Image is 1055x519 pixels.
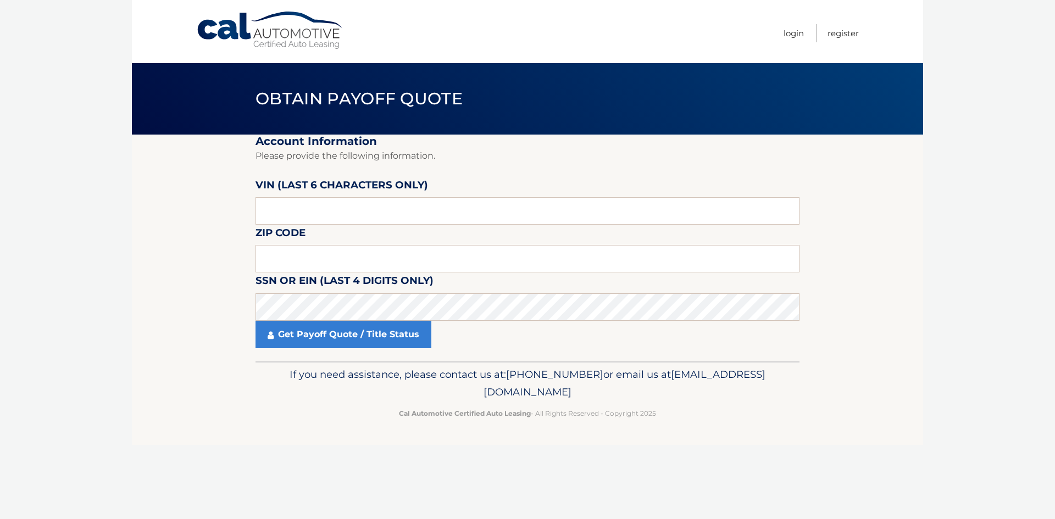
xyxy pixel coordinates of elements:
a: Register [828,24,859,42]
label: Zip Code [256,225,306,245]
a: Get Payoff Quote / Title Status [256,321,431,348]
p: If you need assistance, please contact us at: or email us at [263,366,792,401]
label: SSN or EIN (last 4 digits only) [256,272,434,293]
a: Cal Automotive [196,11,345,50]
a: Login [784,24,804,42]
p: - All Rights Reserved - Copyright 2025 [263,408,792,419]
p: Please provide the following information. [256,148,799,164]
span: Obtain Payoff Quote [256,88,463,109]
h2: Account Information [256,135,799,148]
strong: Cal Automotive Certified Auto Leasing [399,409,531,417]
label: VIN (last 6 characters only) [256,177,428,197]
span: [PHONE_NUMBER] [506,368,603,381]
